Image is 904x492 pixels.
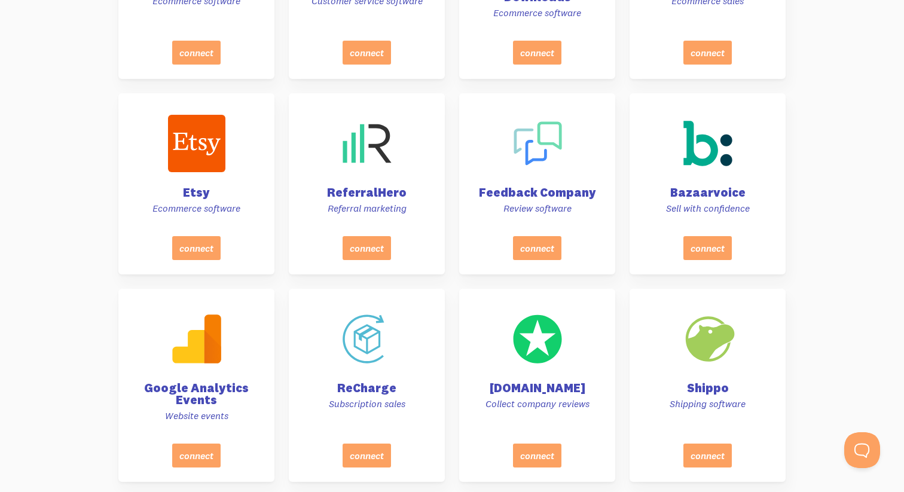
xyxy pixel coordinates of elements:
[459,93,615,274] a: Feedback Company Review software connect
[474,187,601,198] h4: Feedback Company
[118,289,274,482] a: Google Analytics Events Website events connect
[683,444,732,467] button: connect
[513,41,561,65] button: connect
[474,7,601,19] p: Ecommerce software
[133,410,260,422] p: Website events
[343,41,391,65] button: connect
[683,236,732,260] button: connect
[474,202,601,215] p: Review software
[172,444,221,467] button: connect
[172,41,221,65] button: connect
[343,236,391,260] button: connect
[459,289,615,482] a: [DOMAIN_NAME] Collect company reviews connect
[118,93,274,274] a: Etsy Ecommerce software connect
[133,382,260,406] h4: Google Analytics Events
[644,202,771,215] p: Sell with confidence
[289,93,445,274] a: ReferralHero Referral marketing connect
[303,398,430,410] p: Subscription sales
[289,289,445,482] a: ReCharge Subscription sales connect
[513,236,561,260] button: connect
[133,187,260,198] h4: Etsy
[630,289,786,482] a: Shippo Shipping software connect
[630,93,786,274] a: Bazaarvoice Sell with confidence connect
[303,382,430,394] h4: ReCharge
[683,41,732,65] button: connect
[343,444,391,467] button: connect
[474,382,601,394] h4: [DOMAIN_NAME]
[844,432,880,468] iframe: Help Scout Beacon - Open
[303,187,430,198] h4: ReferralHero
[172,236,221,260] button: connect
[474,398,601,410] p: Collect company reviews
[133,202,260,215] p: Ecommerce software
[644,382,771,394] h4: Shippo
[644,398,771,410] p: Shipping software
[513,444,561,467] button: connect
[644,187,771,198] h4: Bazaarvoice
[303,202,430,215] p: Referral marketing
